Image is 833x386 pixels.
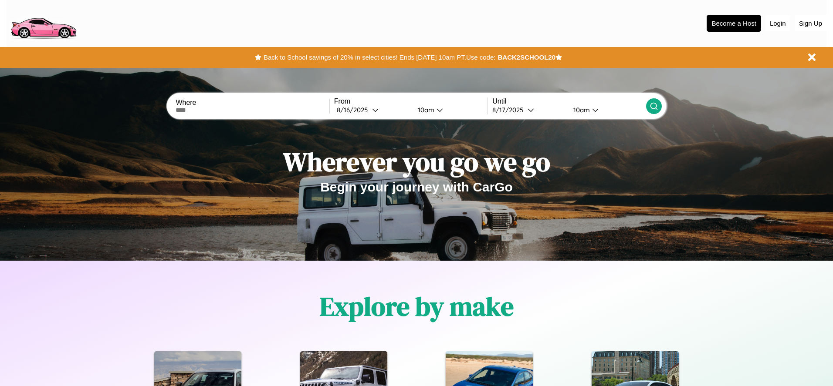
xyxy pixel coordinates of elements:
label: Where [176,99,329,107]
div: 8 / 16 / 2025 [337,106,372,114]
img: logo [7,4,80,41]
button: Sign Up [795,15,826,31]
label: From [334,97,488,105]
label: Until [492,97,646,105]
div: 8 / 17 / 2025 [492,106,528,114]
h1: Explore by make [320,289,514,324]
button: 10am [411,105,488,114]
div: 10am [413,106,437,114]
button: Back to School savings of 20% in select cities! Ends [DATE] 10am PT.Use code: [261,51,498,64]
button: 8/16/2025 [334,105,411,114]
b: BACK2SCHOOL20 [498,54,555,61]
button: Login [765,15,790,31]
button: 10am [566,105,646,114]
div: 10am [569,106,592,114]
button: Become a Host [707,15,761,32]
